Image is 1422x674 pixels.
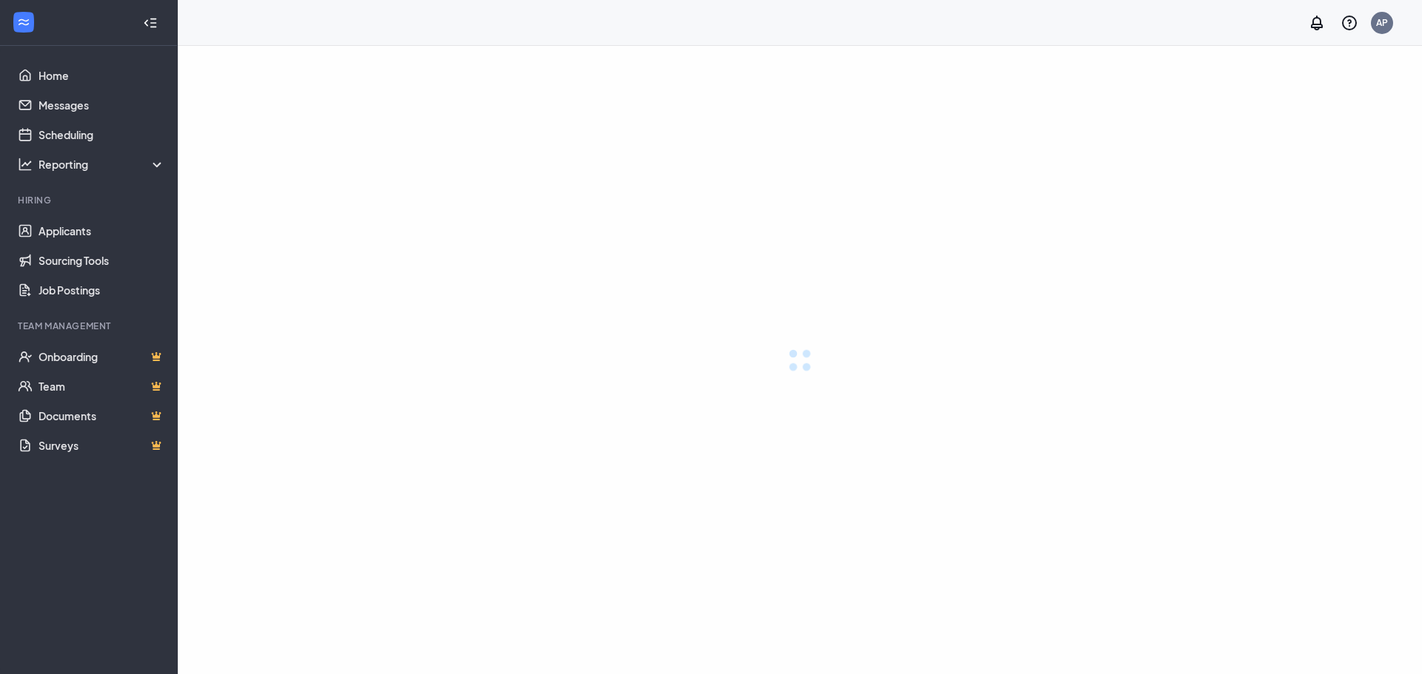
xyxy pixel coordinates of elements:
[39,90,165,120] a: Messages
[1308,14,1326,32] svg: Notifications
[39,61,165,90] a: Home
[1341,14,1358,32] svg: QuestionInfo
[18,320,162,332] div: Team Management
[39,120,165,149] a: Scheduling
[39,371,165,401] a: TeamCrown
[39,401,165,431] a: DocumentsCrown
[16,15,31,30] svg: WorkstreamLogo
[18,157,33,172] svg: Analysis
[143,16,158,30] svg: Collapse
[39,342,165,371] a: OnboardingCrown
[39,157,166,172] div: Reporting
[39,431,165,460] a: SurveysCrown
[1376,16,1388,29] div: AP
[39,216,165,246] a: Applicants
[39,246,165,275] a: Sourcing Tools
[39,275,165,305] a: Job Postings
[18,194,162,206] div: Hiring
